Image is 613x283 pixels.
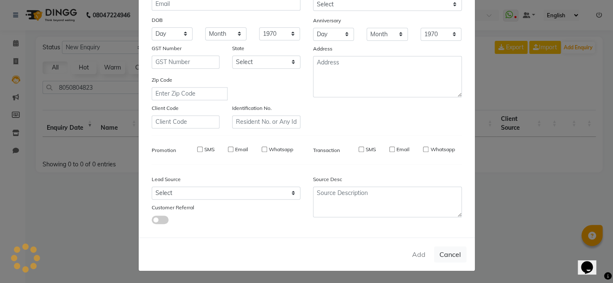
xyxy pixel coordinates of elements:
[152,176,181,183] label: Lead Source
[152,56,220,69] input: GST Number
[313,147,340,154] label: Transaction
[313,45,332,53] label: Address
[152,147,176,154] label: Promotion
[204,146,214,153] label: SMS
[152,204,194,211] label: Customer Referral
[430,146,455,153] label: Whatsapp
[232,45,244,52] label: State
[578,249,605,275] iframe: chat widget
[235,146,248,153] label: Email
[313,176,342,183] label: Source Desc
[152,45,182,52] label: GST Number
[152,87,228,100] input: Enter Zip Code
[152,104,179,112] label: Client Code
[152,76,172,84] label: Zip Code
[434,246,466,262] button: Cancel
[366,146,376,153] label: SMS
[396,146,410,153] label: Email
[152,115,220,128] input: Client Code
[152,16,163,24] label: DOB
[269,146,293,153] label: Whatsapp
[232,104,272,112] label: Identification No.
[232,115,300,128] input: Resident No. or Any Id
[313,17,341,24] label: Anniversary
